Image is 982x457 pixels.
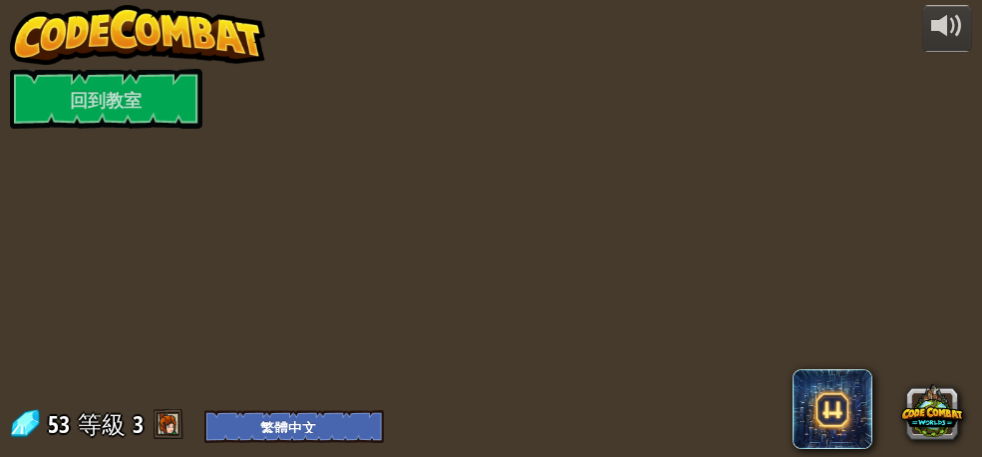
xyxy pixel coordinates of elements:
font: 3 [133,408,144,440]
a: 回到教室 [10,69,202,129]
img: CodeCombat - 透過玩遊戲學習如何編碼 [10,5,265,65]
font: 等級 [78,408,126,440]
font: 53 [48,408,70,440]
button: 調整音量 [922,5,972,52]
font: 回到教室 [70,88,142,113]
